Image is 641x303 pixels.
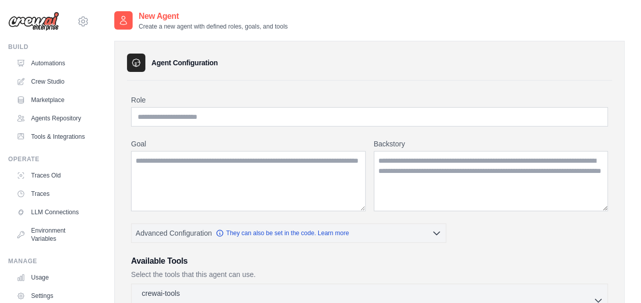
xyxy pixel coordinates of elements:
label: Goal [131,139,366,149]
a: Agents Repository [12,110,89,127]
a: LLM Connections [12,204,89,220]
p: Create a new agent with defined roles, goals, and tools [139,22,288,31]
a: Traces Old [12,167,89,184]
label: Backstory [374,139,608,149]
label: Role [131,95,608,105]
div: Build [8,43,89,51]
span: Advanced Configuration [136,228,212,238]
h3: Available Tools [131,255,608,267]
a: Usage [12,269,89,286]
a: Tools & Integrations [12,129,89,145]
div: Operate [8,155,89,163]
img: Logo [8,12,59,31]
a: Environment Variables [12,222,89,247]
a: Automations [12,55,89,71]
h2: New Agent [139,10,288,22]
a: They can also be set in the code. Learn more [216,229,349,237]
a: Crew Studio [12,73,89,90]
a: Traces [12,186,89,202]
div: Manage [8,257,89,265]
button: Advanced Configuration They can also be set in the code. Learn more [132,224,446,242]
a: Marketplace [12,92,89,108]
p: Select the tools that this agent can use. [131,269,608,280]
p: crewai-tools [142,288,180,298]
h3: Agent Configuration [151,58,218,68]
